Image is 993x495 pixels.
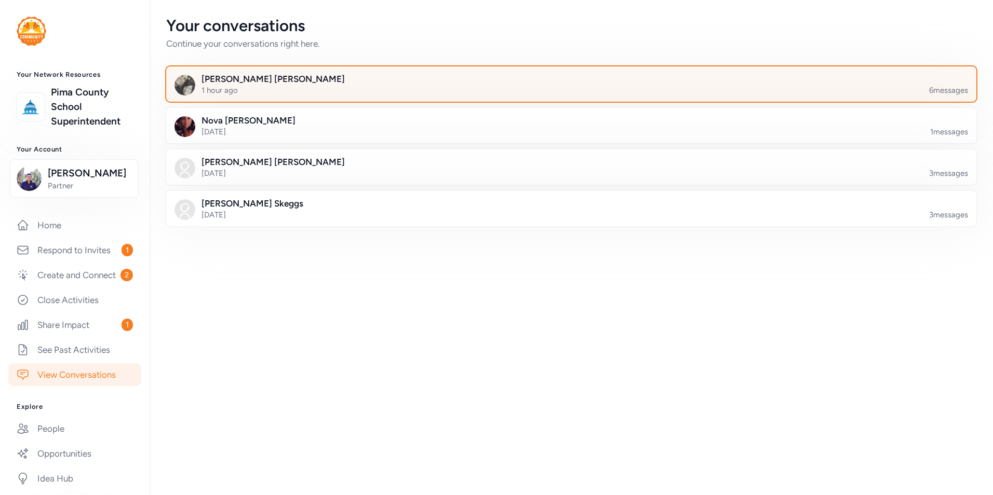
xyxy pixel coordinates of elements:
[17,145,133,154] h3: Your Account
[48,166,132,181] span: [PERSON_NAME]
[8,313,141,336] a: Share Impact1
[48,181,132,191] span: Partner
[17,17,46,46] img: logo
[8,214,141,237] a: Home
[120,269,133,281] span: 2
[8,264,141,286] a: Create and Connect2
[8,363,141,386] a: View Conversations
[8,442,141,465] a: Opportunities
[8,417,141,440] a: People
[8,288,141,311] a: Close Activities
[166,17,976,35] div: Your conversations
[19,95,42,118] img: logo
[51,85,133,129] a: Pima County School Superintendent
[17,71,133,79] h3: Your Network Resources
[8,338,141,361] a: See Past Activities
[122,244,133,256] span: 1
[8,467,141,490] a: Idea Hub
[8,239,141,262] a: Respond to Invites1
[122,319,133,331] span: 1
[17,403,133,411] h3: Explore
[10,159,139,198] button: [PERSON_NAME]Partner
[166,37,976,50] div: Continue your conversations right here.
